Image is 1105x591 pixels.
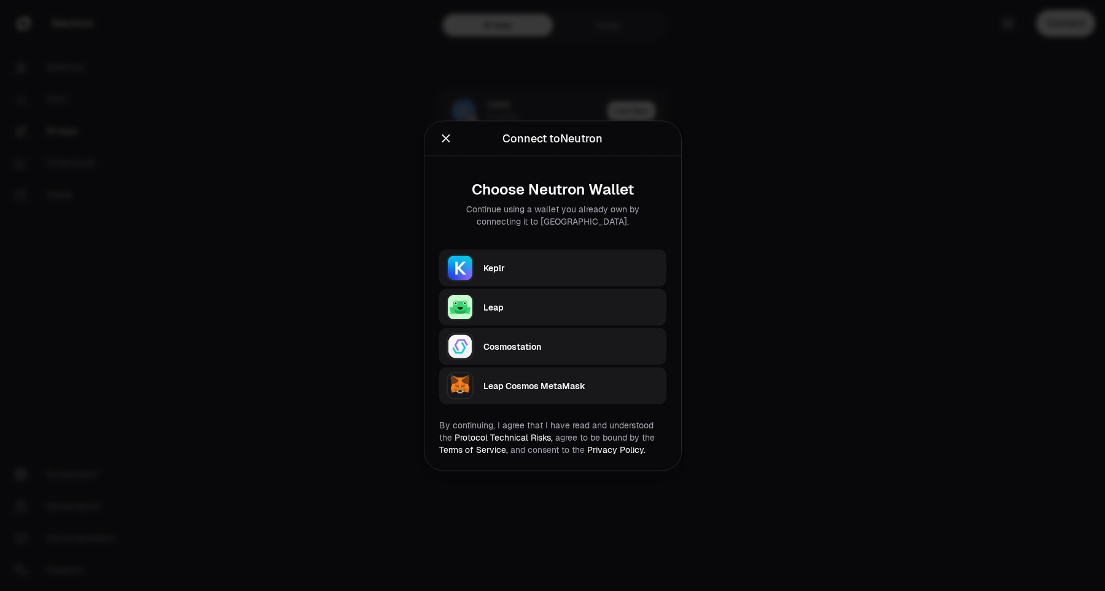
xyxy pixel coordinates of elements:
[439,444,508,455] a: Terms of Service,
[483,261,659,274] div: Keplr
[449,180,657,198] div: Choose Neutron Wallet
[483,340,659,352] div: Cosmostation
[439,129,453,147] button: Close
[439,328,666,365] button: CosmostationCosmostation
[439,288,666,325] button: LeapLeap
[439,249,666,286] button: KeplrKeplr
[447,254,474,281] img: Keplr
[439,367,666,404] button: Leap Cosmos MetaMaskLeap Cosmos MetaMask
[483,301,659,313] div: Leap
[455,431,553,442] a: Protocol Technical Risks,
[587,444,646,455] a: Privacy Policy.
[483,379,659,392] div: Leap Cosmos MetaMask
[439,419,666,455] div: By continuing, I agree that I have read and understood the agree to be bound by the and consent t...
[447,372,474,399] img: Leap Cosmos MetaMask
[447,293,474,320] img: Leap
[447,333,474,360] img: Cosmostation
[449,203,657,227] div: Continue using a wallet you already own by connecting it to [GEOGRAPHIC_DATA].
[502,129,603,147] div: Connect to Neutron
